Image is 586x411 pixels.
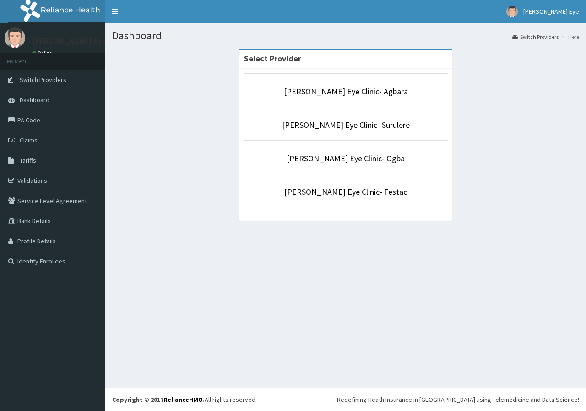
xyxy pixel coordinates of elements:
strong: Select Provider [244,53,301,64]
span: [PERSON_NAME] Eye [523,7,579,16]
a: [PERSON_NAME] Eye Clinic- Surulere [282,120,410,130]
a: Online [32,50,54,56]
a: Switch Providers [512,33,559,41]
span: Claims [20,136,38,144]
span: Switch Providers [20,76,66,84]
a: [PERSON_NAME] Eye Clinic- Ogba [287,153,405,164]
img: User Image [506,6,518,17]
strong: Copyright © 2017 . [112,395,205,404]
h1: Dashboard [112,30,579,42]
p: [PERSON_NAME] Eye [32,37,107,45]
a: [PERSON_NAME] Eye Clinic- Festac [284,186,407,197]
img: User Image [5,27,25,48]
span: Dashboard [20,96,49,104]
a: [PERSON_NAME] Eye Clinic- Agbara [284,86,408,97]
div: Redefining Heath Insurance in [GEOGRAPHIC_DATA] using Telemedicine and Data Science! [337,395,579,404]
footer: All rights reserved. [105,388,586,411]
span: Tariffs [20,156,36,164]
li: Here [559,33,579,41]
a: RelianceHMO [163,395,203,404]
